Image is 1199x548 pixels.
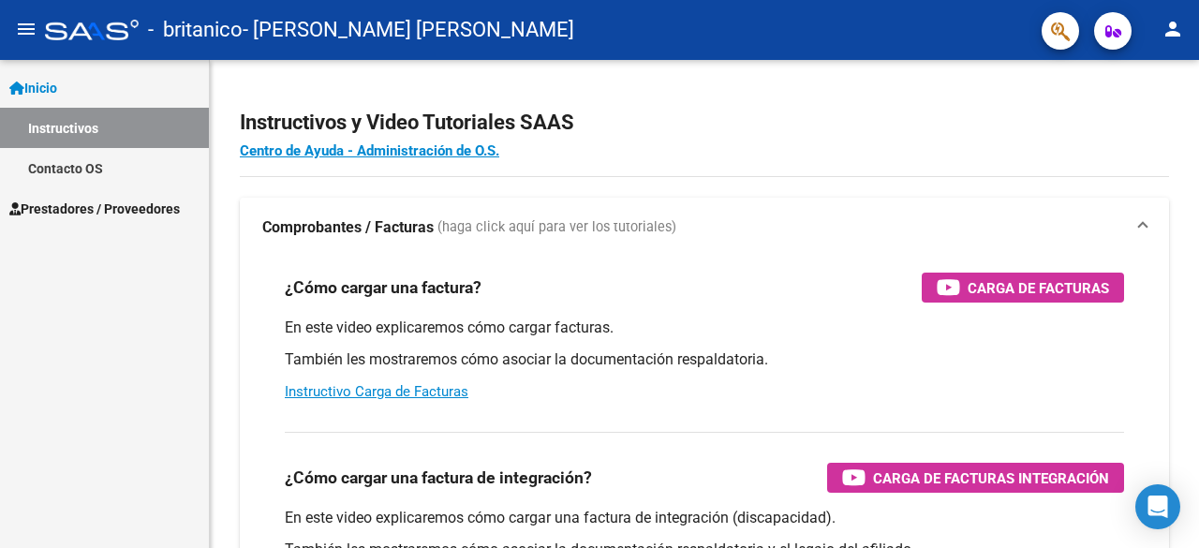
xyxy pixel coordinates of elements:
span: Carga de Facturas [968,276,1109,300]
mat-icon: person [1162,18,1184,40]
strong: Comprobantes / Facturas [262,217,434,238]
span: Carga de Facturas Integración [873,467,1109,490]
p: También les mostraremos cómo asociar la documentación respaldatoria. [285,349,1124,370]
span: Inicio [9,78,57,98]
h3: ¿Cómo cargar una factura? [285,274,481,301]
button: Carga de Facturas [922,273,1124,303]
a: Centro de Ayuda - Administración de O.S. [240,142,499,159]
button: Carga de Facturas Integración [827,463,1124,493]
span: - britanico [148,9,243,51]
span: (haga click aquí para ver los tutoriales) [437,217,676,238]
div: Open Intercom Messenger [1135,484,1180,529]
p: En este video explicaremos cómo cargar facturas. [285,318,1124,338]
span: Prestadores / Proveedores [9,199,180,219]
p: En este video explicaremos cómo cargar una factura de integración (discapacidad). [285,508,1124,528]
mat-icon: menu [15,18,37,40]
span: - [PERSON_NAME] [PERSON_NAME] [243,9,574,51]
a: Instructivo Carga de Facturas [285,383,468,400]
h3: ¿Cómo cargar una factura de integración? [285,465,592,491]
mat-expansion-panel-header: Comprobantes / Facturas (haga click aquí para ver los tutoriales) [240,198,1169,258]
h2: Instructivos y Video Tutoriales SAAS [240,105,1169,141]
